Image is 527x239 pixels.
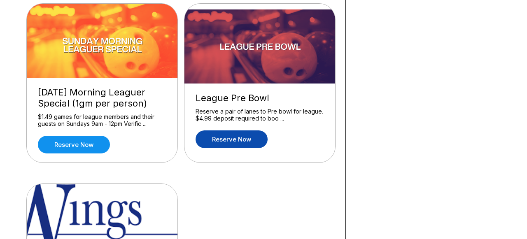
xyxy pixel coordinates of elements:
[38,113,166,128] div: $1.49 games for league members and their guests on Sundays 9am - 12pm Verific ...
[196,108,324,122] div: Reserve a pair of lanes to Pre bowl for league. $4.99 deposit required to boo ...
[38,136,110,153] a: Reserve now
[184,9,336,84] img: League Pre Bowl
[38,87,166,109] div: [DATE] Morning Leaguer Special (1gm per person)
[196,130,268,148] a: Reserve now
[27,4,178,78] img: Sunday Morning Leaguer Special (1gm per person)
[196,93,324,104] div: League Pre Bowl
